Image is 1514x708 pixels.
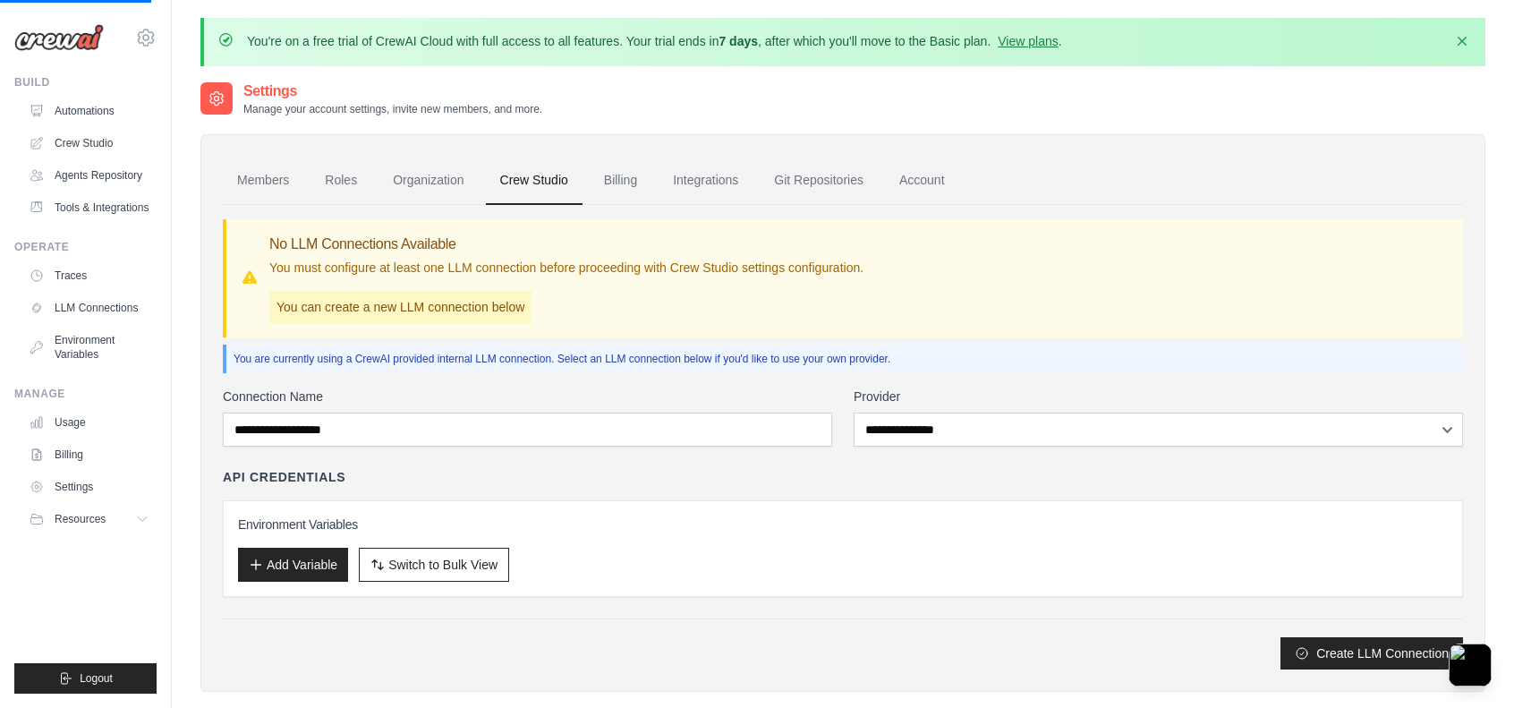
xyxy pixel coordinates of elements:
[238,548,348,582] button: Add Variable
[55,512,106,526] span: Resources
[14,24,104,51] img: Logo
[21,129,157,158] a: Crew Studio
[310,157,371,205] a: Roles
[223,468,345,486] h4: API Credentials
[719,34,758,48] strong: 7 days
[247,32,1062,50] p: You're on a free trial of CrewAI Cloud with full access to all features. Your trial ends in , aft...
[14,75,157,90] div: Build
[359,548,509,582] button: Switch to Bulk View
[234,352,1456,366] p: You are currently using a CrewAI provided internal LLM connection. Select an LLM connection below...
[659,157,753,205] a: Integrations
[269,291,532,323] p: You can create a new LLM connection below
[243,81,542,102] h2: Settings
[269,259,863,277] p: You must configure at least one LLM connection before proceeding with Crew Studio settings config...
[21,408,157,437] a: Usage
[21,505,157,533] button: Resources
[223,157,303,205] a: Members
[223,388,832,405] label: Connection Name
[14,663,157,694] button: Logout
[269,234,863,255] h3: No LLM Connections Available
[854,388,1463,405] label: Provider
[21,440,157,469] a: Billing
[760,157,878,205] a: Git Repositories
[378,157,478,205] a: Organization
[21,97,157,125] a: Automations
[885,157,959,205] a: Account
[1280,637,1463,670] button: Create LLM Connection
[21,161,157,190] a: Agents Repository
[21,326,157,369] a: Environment Variables
[21,473,157,501] a: Settings
[21,193,157,222] a: Tools & Integrations
[243,102,542,116] p: Manage your account settings, invite new members, and more.
[388,556,498,574] span: Switch to Bulk View
[238,516,1448,533] h3: Environment Variables
[486,157,583,205] a: Crew Studio
[14,240,157,254] div: Operate
[998,34,1058,48] a: View plans
[14,387,157,401] div: Manage
[21,261,157,290] a: Traces
[80,671,113,686] span: Logout
[21,294,157,322] a: LLM Connections
[590,157,651,205] a: Billing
